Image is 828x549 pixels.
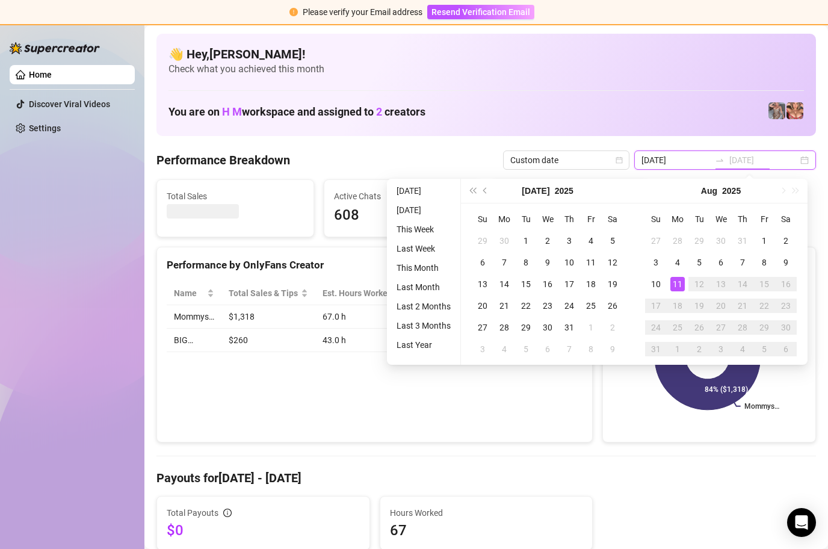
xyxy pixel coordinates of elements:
[775,252,797,273] td: 2025-08-09
[688,208,710,230] th: Tu
[540,255,555,270] div: 9
[616,157,623,164] span: calendar
[584,234,598,248] div: 4
[667,208,688,230] th: Mo
[497,255,511,270] div: 7
[392,318,456,333] li: Last 3 Months
[710,273,732,295] td: 2025-08-13
[688,295,710,317] td: 2025-08-19
[775,317,797,338] td: 2025-08-30
[710,230,732,252] td: 2025-07-30
[334,190,471,203] span: Active Chats
[779,277,793,291] div: 16
[472,295,493,317] td: 2025-07-20
[670,255,685,270] div: 4
[753,338,775,360] td: 2025-09-05
[645,252,667,273] td: 2025-08-03
[584,342,598,356] div: 8
[540,277,555,291] div: 16
[537,252,558,273] td: 2025-07-09
[735,342,750,356] div: 4
[519,277,533,291] div: 15
[710,252,732,273] td: 2025-08-06
[779,234,793,248] div: 2
[732,208,753,230] th: Th
[558,252,580,273] td: 2025-07-10
[757,234,771,248] div: 1
[670,342,685,356] div: 1
[710,317,732,338] td: 2025-08-27
[221,305,315,329] td: $1,318
[392,299,456,314] li: Last 2 Months
[779,255,793,270] div: 9
[174,287,205,300] span: Name
[753,208,775,230] th: Fr
[562,234,576,248] div: 3
[649,342,663,356] div: 31
[715,155,724,165] span: to
[670,234,685,248] div: 28
[735,255,750,270] div: 7
[692,277,706,291] div: 12
[729,154,798,167] input: End date
[602,230,623,252] td: 2025-07-05
[392,261,456,275] li: This Month
[580,338,602,360] td: 2025-08-08
[519,255,533,270] div: 8
[732,273,753,295] td: 2025-08-14
[667,273,688,295] td: 2025-08-11
[688,252,710,273] td: 2025-08-05
[779,299,793,313] div: 23
[167,305,221,329] td: Mommys…
[472,338,493,360] td: 2025-08-03
[472,230,493,252] td: 2025-06-29
[757,255,771,270] div: 8
[558,338,580,360] td: 2025-08-07
[645,273,667,295] td: 2025-08-10
[472,273,493,295] td: 2025-07-13
[715,155,724,165] span: swap-right
[334,204,471,227] span: 608
[667,230,688,252] td: 2025-07-28
[390,521,583,540] span: 67
[562,255,576,270] div: 10
[519,299,533,313] div: 22
[515,208,537,230] th: Tu
[602,295,623,317] td: 2025-07-26
[580,252,602,273] td: 2025-07-11
[493,208,515,230] th: Mo
[537,295,558,317] td: 2025-07-23
[562,299,576,313] div: 24
[392,241,456,256] li: Last Week
[472,252,493,273] td: 2025-07-06
[10,42,100,54] img: logo-BBDzfeDw.svg
[768,102,785,119] img: pennylondonvip
[584,299,598,313] div: 25
[775,208,797,230] th: Sa
[670,320,685,335] div: 25
[584,255,598,270] div: 11
[493,273,515,295] td: 2025-07-14
[753,295,775,317] td: 2025-08-22
[156,152,290,169] h4: Performance Breakdown
[779,320,793,335] div: 30
[775,295,797,317] td: 2025-08-23
[580,317,602,338] td: 2025-08-01
[315,305,410,329] td: 67.0 h
[558,295,580,317] td: 2025-07-24
[787,508,816,537] div: Open Intercom Messenger
[641,154,710,167] input: Start date
[757,299,771,313] div: 22
[692,320,706,335] div: 26
[688,273,710,295] td: 2025-08-12
[605,342,620,356] div: 9
[167,190,304,203] span: Total Sales
[522,179,549,203] button: Choose a month
[649,320,663,335] div: 24
[156,470,816,486] h4: Payouts for [DATE] - [DATE]
[714,299,728,313] div: 20
[427,5,534,19] button: Resend Verification Email
[710,338,732,360] td: 2025-09-03
[688,317,710,338] td: 2025-08-26
[515,338,537,360] td: 2025-08-05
